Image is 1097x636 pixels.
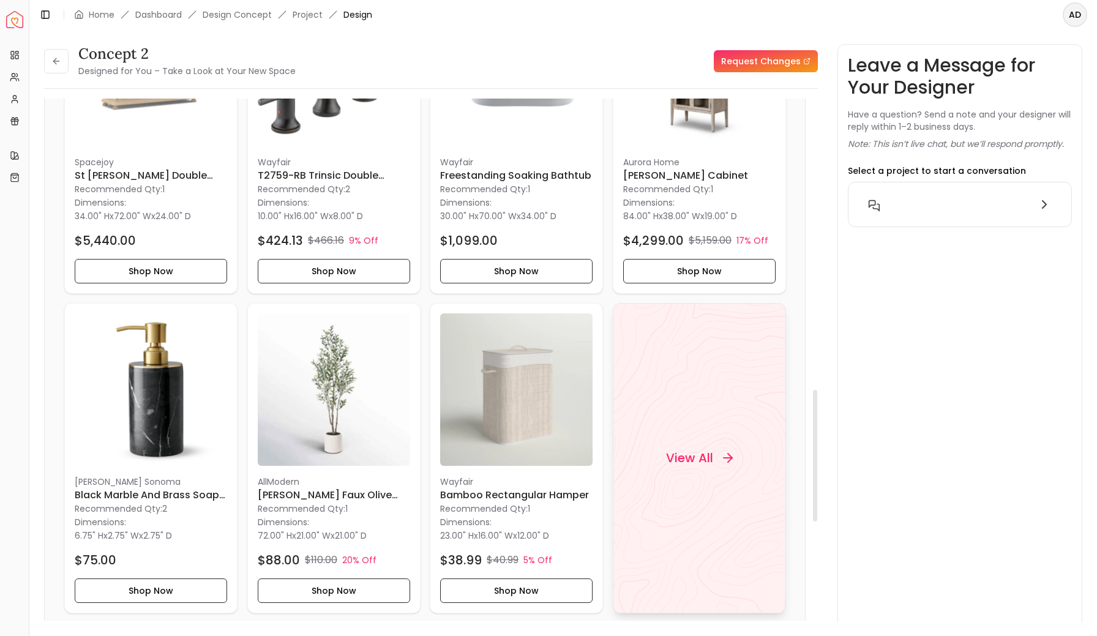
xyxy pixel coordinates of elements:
p: x x [75,209,191,222]
h6: Black Marble and Brass Soap Dispenser [75,488,227,503]
button: Shop Now [75,578,227,603]
p: Dimensions: [75,195,126,209]
a: Request Changes [714,50,818,72]
span: 2.75" W [108,529,139,542]
span: 84.00" H [623,209,659,222]
h6: [PERSON_NAME] Faux Olive Tree in White Planter [258,488,410,503]
p: aurora home [623,155,776,168]
span: 12.00" D [517,529,549,542]
p: Dimensions: [75,515,126,529]
a: Project [293,9,323,21]
h4: $38.99 [440,552,482,569]
p: Wayfair [440,155,593,168]
span: 24.00" D [155,209,191,222]
li: Design Concept [203,9,272,21]
nav: breadcrumb [74,9,372,21]
p: Select a project to start a conversation [848,165,1026,177]
p: [PERSON_NAME] Sonoma [75,476,227,488]
span: 21.00" D [335,529,367,542]
a: Dashboard [135,9,182,21]
p: 17% Off [736,234,768,246]
a: Spacejoy [6,11,23,28]
p: 20% Off [342,554,376,566]
p: Recommended Qty: 1 [623,182,776,195]
p: Have a question? Send a note and your designer will reply within 1–2 business days. [848,108,1072,133]
p: Dimensions: [440,195,492,209]
h6: Freestanding Soaking Bathtub [440,168,593,182]
h4: $4,299.00 [623,231,684,249]
p: Wayfair [258,155,410,168]
button: AD [1063,2,1087,27]
h6: St [PERSON_NAME] Double Vanity [75,168,227,182]
span: 16.00" W [478,529,513,542]
p: $5,159.00 [689,233,732,247]
h6: [PERSON_NAME] Cabinet [623,168,776,182]
button: Shop Now [75,258,227,283]
p: $110.00 [305,553,337,567]
h6: Bamboo Rectangular Hamper [440,488,593,503]
span: 34.00" H [75,209,110,222]
p: Dimensions: [623,195,675,209]
span: 70.00" W [479,209,517,222]
p: Note: This isn’t live chat, but we’ll respond promptly. [848,138,1064,150]
h3: Leave a Message for Your Designer [848,54,1072,99]
h4: $424.13 [258,231,303,249]
button: Shop Now [623,258,776,283]
small: Designed for You – Take a Look at Your New Space [78,65,296,77]
h4: $5,440.00 [75,231,136,249]
p: 9% Off [349,234,378,246]
button: Shop Now [440,258,593,283]
p: Spacejoy [75,155,227,168]
span: 16.00" W [294,209,329,222]
button: Shop Now [440,578,593,603]
p: x x [623,209,737,222]
img: Spacejoy Logo [6,11,23,28]
p: Recommended Qty: 1 [258,503,410,515]
span: 38.00" W [663,209,700,222]
img: Black Marble and Brass Soap Dispenser image [75,313,227,466]
p: Recommended Qty: 1 [75,182,227,195]
span: 72.00" H [258,529,292,542]
p: Dimensions: [258,195,309,209]
p: Recommended Qty: 2 [75,503,227,515]
span: 30.00" H [440,209,474,222]
p: x x [440,209,556,222]
p: 5% Off [523,554,552,566]
span: Design [343,9,372,21]
span: 34.00" D [521,209,556,222]
p: x x [258,209,363,222]
p: Dimensions: [440,515,492,529]
div: Adcock Faux Olive Tree in White Planter [247,303,421,613]
a: Bamboo Rectangular Hamper imageWayfairBamboo Rectangular HamperRecommended Qty:1Dimensions:23.00"... [430,303,603,613]
p: Recommended Qty: 2 [258,182,410,195]
span: 21.00" W [296,529,331,542]
span: 72.00" W [114,209,151,222]
p: x x [75,529,172,542]
button: Shop Now [258,578,410,603]
p: Dimensions: [258,515,309,529]
p: x x [440,529,549,542]
span: 6.75" H [75,529,103,542]
p: x x [258,529,367,542]
p: Wayfair [440,476,593,488]
span: 10.00" H [258,209,290,222]
img: Adcock Faux Olive Tree in White Planter image [258,313,410,466]
p: Recommended Qty: 1 [440,182,593,195]
a: Adcock Faux Olive Tree in White Planter imageAllModern[PERSON_NAME] Faux Olive Tree in White Plan... [247,303,421,613]
img: Bamboo Rectangular Hamper image [440,313,593,466]
span: 23.00" H [440,529,474,542]
a: Home [89,9,114,21]
a: Black Marble and Brass Soap Dispenser image[PERSON_NAME] SonomaBlack Marble and Brass Soap Dispen... [64,303,238,613]
h4: $1,099.00 [440,231,498,249]
p: $466.16 [308,233,344,247]
p: Recommended Qty: 1 [440,503,593,515]
div: Bamboo Rectangular Hamper [430,303,603,613]
h4: $75.00 [75,552,116,569]
span: 19.00" D [705,209,737,222]
span: 2.75" D [143,529,172,542]
p: AllModern [258,476,410,488]
p: $40.99 [487,553,519,567]
span: 8.00" D [333,209,363,222]
button: Shop Now [258,258,410,283]
span: AD [1064,4,1086,26]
